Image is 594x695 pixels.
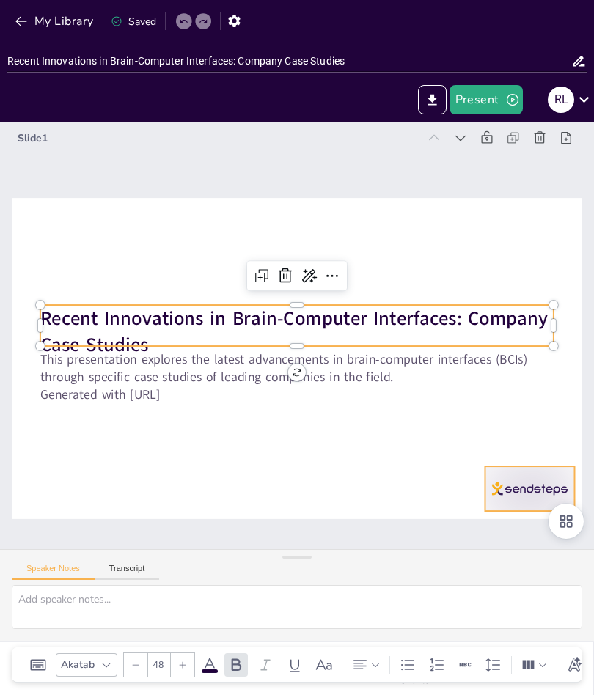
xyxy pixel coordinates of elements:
[326,642,385,695] div: Add images, graphics, shapes or video
[11,10,100,33] button: My Library
[7,51,571,72] input: Insert title
[548,85,574,114] button: R L
[92,642,150,695] div: Change the overall theme
[12,564,95,580] button: Speaker Notes
[39,103,439,158] div: Slide 1
[444,642,502,695] div: Add a table
[548,87,574,113] div: R L
[450,85,523,114] button: Present
[58,655,98,674] div: Akatab
[518,653,551,677] div: Column Count
[111,15,156,29] div: Saved
[268,642,326,695] div: Get real-time input from your audience
[385,642,444,695] div: Add charts and graphs
[34,359,547,430] p: Generated with [URL]
[95,564,160,580] button: Transcript
[150,642,209,695] div: Add ready made slides
[209,642,268,695] div: Add text boxes
[418,85,447,114] button: Export to PowerPoint
[563,653,585,677] div: Text effects
[40,279,550,357] strong: Recent Innovations in Brain-Computer Interfaces: Company Case Studies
